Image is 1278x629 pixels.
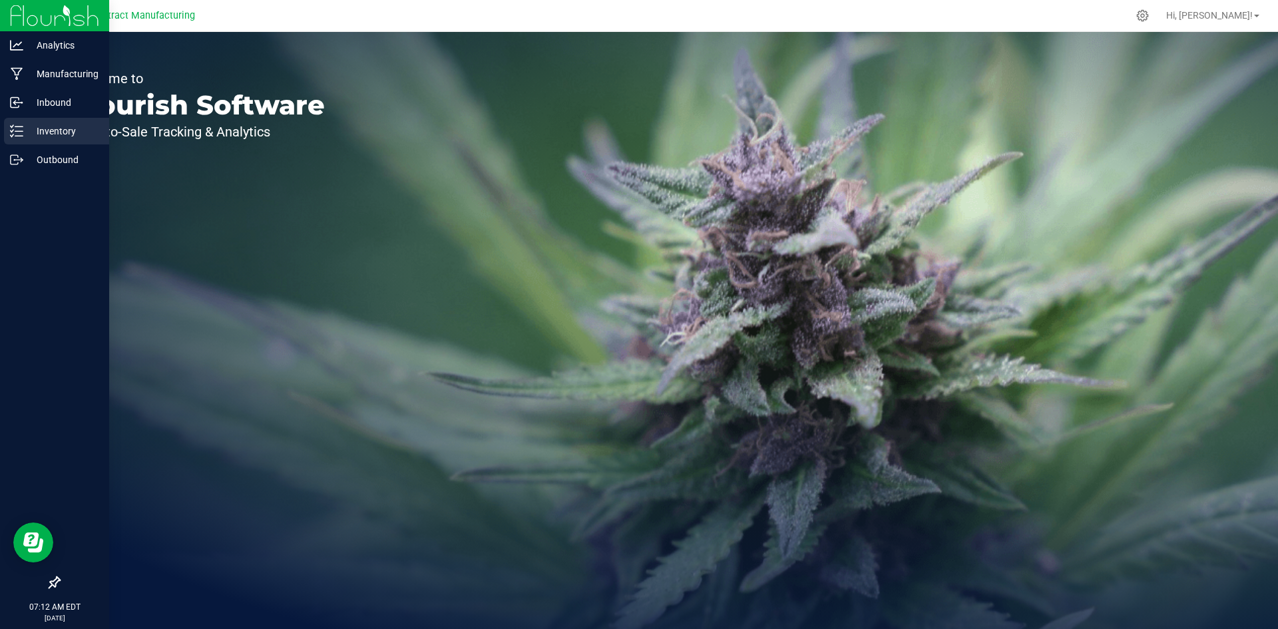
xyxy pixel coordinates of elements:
iframe: Resource center [13,523,53,562]
p: Flourish Software [72,92,325,118]
inline-svg: Analytics [10,39,23,52]
span: CT Contract Manufacturing [77,10,195,21]
p: [DATE] [6,613,103,623]
inline-svg: Inventory [10,124,23,138]
div: Manage settings [1134,9,1151,22]
inline-svg: Inbound [10,96,23,109]
p: Analytics [23,37,103,53]
p: Seed-to-Sale Tracking & Analytics [72,125,325,138]
p: Manufacturing [23,66,103,82]
p: Inventory [23,123,103,139]
p: Inbound [23,95,103,110]
span: Hi, [PERSON_NAME]! [1166,10,1253,21]
inline-svg: Manufacturing [10,67,23,81]
p: Welcome to [72,72,325,85]
inline-svg: Outbound [10,153,23,166]
p: 07:12 AM EDT [6,601,103,613]
p: Outbound [23,152,103,168]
